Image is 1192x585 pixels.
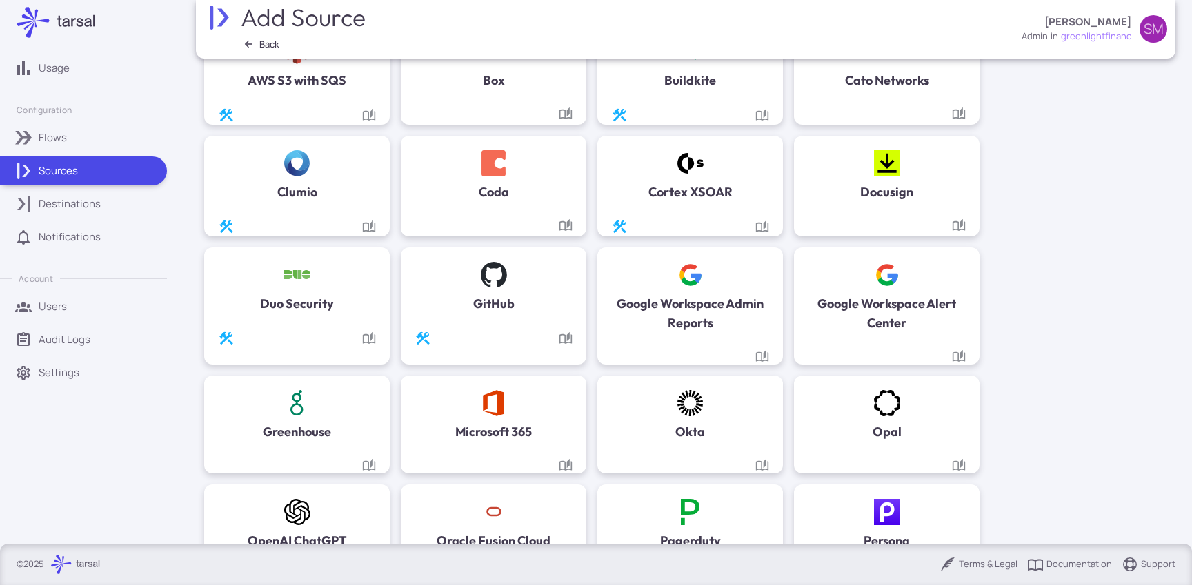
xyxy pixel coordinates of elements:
a: Google Workspace Alert CenterGoogle Workspace Alert Center [794,247,980,347]
img: Microsoft 365 [481,390,507,416]
img: Opal [874,390,900,416]
img: Greenhouse [284,390,310,416]
span: in [1051,30,1058,43]
button: [PERSON_NAME]adminingreenlightfinancSM [1013,10,1175,49]
a: Google Workspace Admin ReportsGoogle Workspace Admin Reports [597,247,783,347]
a: PersonaPersona [794,484,980,564]
a: DocusignDocusign [794,136,980,216]
a: Microsoft 365Microsoft 365 [401,376,586,455]
h5: Greenhouse [263,422,331,442]
h5: Coda [479,183,509,202]
a: OktaOkta [597,376,783,455]
div: Beta [218,107,235,123]
img: Docusign [874,150,900,176]
img: GitHub [481,262,507,288]
a: Documentation [362,458,376,472]
a: Documentation [362,108,376,122]
h5: Persona [864,531,910,551]
p: Sources [39,163,78,178]
div: Beta [415,330,431,347]
p: Audit Logs [39,332,90,347]
a: Documentation [362,331,376,345]
img: Google Workspace Alert Center [874,262,900,288]
a: GitHubGitHub [401,247,586,327]
h5: Clumio [277,183,317,202]
img: Duo Security [284,262,310,288]
h5: AWS S3 with SQS [248,71,346,90]
a: Terms & Legal [940,556,1017,573]
a: Oracle Fusion Cloud ApplicationsOracle Fusion Cloud Applications [401,484,586,584]
a: Documentation [559,107,573,121]
h5: Box [483,71,505,90]
img: Coda [481,150,507,176]
a: Documentation [559,218,573,232]
a: Documentation [952,218,966,232]
a: BuildkiteBuildkite [597,24,783,104]
p: Settings [39,365,79,380]
a: Documentation [362,220,376,234]
a: Cato NetworksCato Networks [794,24,980,104]
h5: Opal [873,422,902,442]
a: BoxBox [401,24,586,104]
a: Cortex XSOARCortex XSOAR [597,136,783,216]
h5: Docusign [860,183,913,202]
p: © 2025 [17,557,44,571]
h5: Microsoft 365 [455,422,532,442]
p: Usage [39,61,70,76]
img: Okta [677,390,704,416]
img: OpenAI ChatGPT Enterprise [284,499,310,525]
a: Documentation [755,108,769,122]
div: Documentation [755,458,769,472]
p: Notifications [39,229,101,245]
h5: GitHub [473,294,515,314]
div: Beta [611,218,628,235]
h5: Cortex XSOAR [648,183,733,202]
p: Configuration [17,104,72,116]
img: Google Workspace Admin Reports [677,262,704,288]
h5: Cato Networks [845,71,929,90]
a: AWS S3 with SQSAWS S3 with SQS [204,24,390,104]
a: Documentation [952,107,966,121]
div: admin [1022,30,1048,43]
a: ClumioClumio [204,136,390,216]
a: Documentation [755,349,769,363]
a: CodaCoda [401,136,586,216]
a: Support [1122,556,1175,573]
span: SM [1144,22,1164,36]
h5: Google Workspace Admin Reports [611,294,769,333]
img: Clumio [284,150,310,176]
h5: Google Workspace Alert Center [808,294,966,333]
h5: Pagerduty [660,531,721,551]
div: Documentation [755,220,769,234]
h2: Add Source [241,3,368,32]
span: greenlightfinanc [1061,30,1131,43]
a: OpalOpal [794,376,980,455]
h5: OpenAI ChatGPT Enterprise [218,531,376,570]
p: Destinations [39,196,101,212]
a: Documentation [1027,556,1112,573]
h5: Okta [675,422,705,442]
a: Documentation [952,458,966,472]
a: Documentation [559,458,573,472]
a: Documentation [952,349,966,363]
button: Back [238,35,286,53]
a: PagerdutyPagerduty [597,484,783,564]
a: Documentation [559,331,573,345]
a: OpenAI ChatGPT EnterpriseOpenAI ChatGPT Enterprise [204,484,390,584]
div: Beta [611,107,628,123]
h5: Duo Security [260,294,334,314]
